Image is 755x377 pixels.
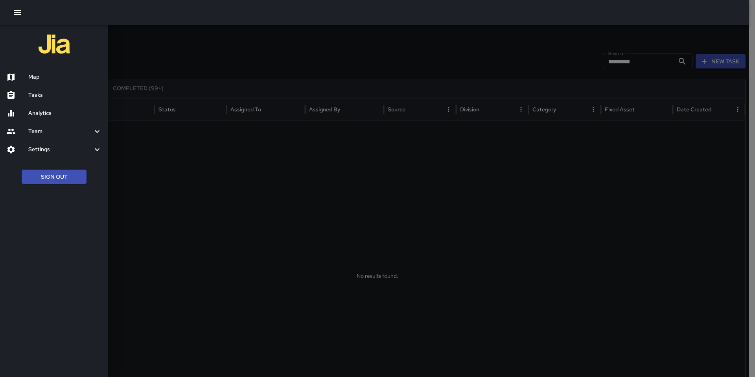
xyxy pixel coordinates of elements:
h6: Tasks [28,91,102,100]
h6: Map [28,73,102,81]
h6: Settings [28,145,92,154]
img: jia-logo [39,28,70,60]
button: Sign Out [22,170,87,184]
h6: Analytics [28,109,102,118]
h6: Team [28,127,92,136]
